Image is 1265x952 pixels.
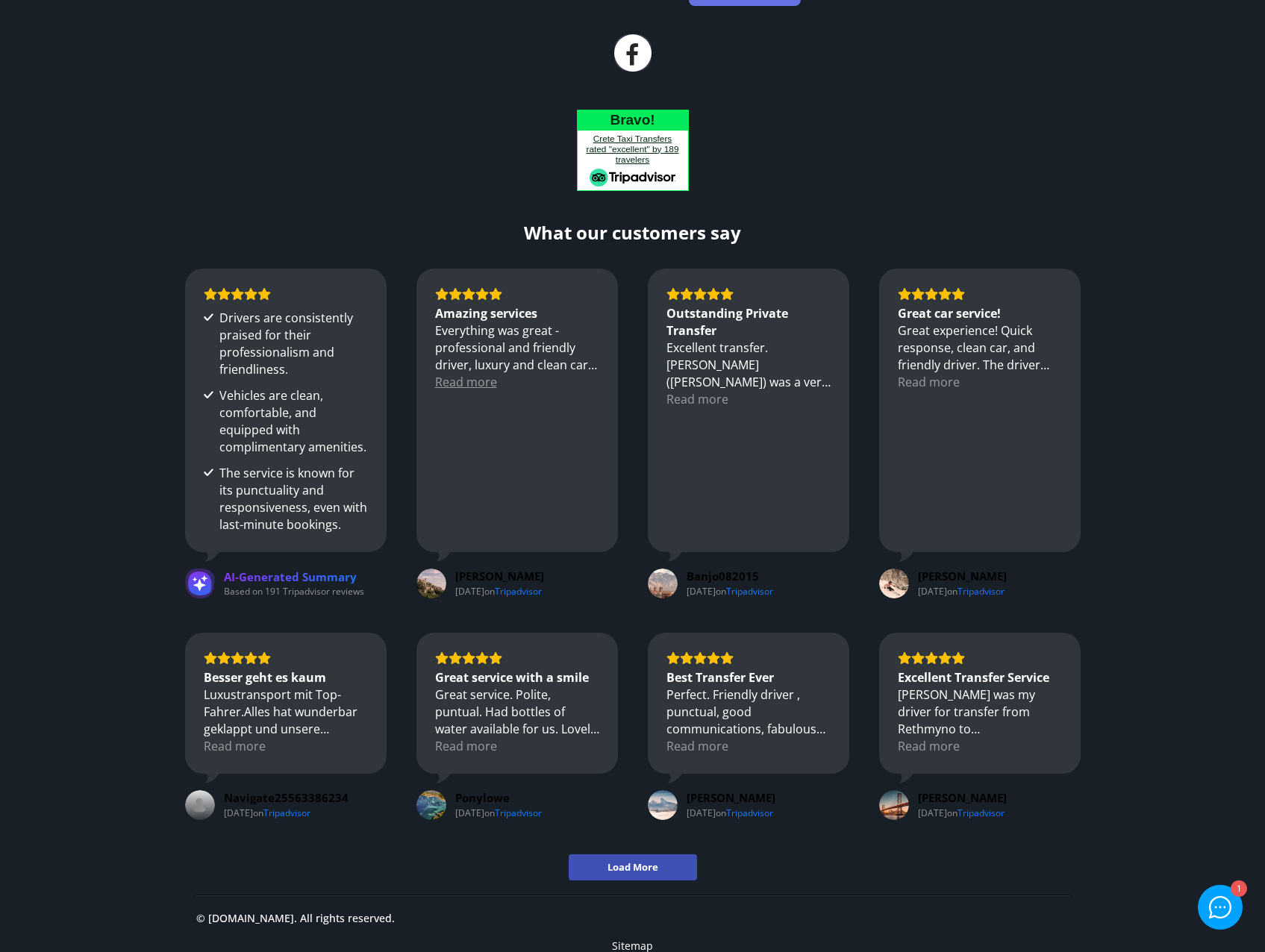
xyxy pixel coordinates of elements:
[687,569,759,583] a: Review by Banjo082015
[687,586,726,598] div: on
[435,651,599,665] div: Rating: 5.0 out of 5
[569,854,697,880] button: Load More
[898,287,1062,301] div: Rating: 5.0 out of 5
[687,791,775,804] a: Review by Roger A
[455,807,484,819] div: [DATE]
[666,339,831,391] div: Excellent transfer. [PERSON_NAME] ([PERSON_NAME]) was a very safe and reliable driver on our tran...
[455,807,495,819] div: on
[607,861,658,874] span: Load More
[495,586,542,598] div: Tripadvisor
[898,651,1062,665] div: Rating: 5.0 out of 5
[666,287,831,301] div: Rating: 5.0 out of 5
[224,807,263,819] div: on
[224,791,349,804] span: Navigate25563386234
[495,807,542,819] a: View on Tripadvisor
[726,586,773,598] div: Tripadvisor
[918,569,1007,583] a: Review by Kara V
[263,807,310,819] div: Tripadvisor
[648,569,678,598] img: Banjo082015
[416,569,446,598] img: Martin Č
[204,287,368,301] div: Rating: 5.0 out of 5
[435,305,599,322] div: Amazing services
[416,790,446,820] img: Ponylowe
[726,807,773,819] div: Tripadvisor
[614,34,652,72] a: facebook
[666,738,728,755] div: Read more
[263,807,310,819] a: View on Tripadvisor
[726,807,773,819] a: View on Tripadvisor
[666,391,728,408] div: Read more
[648,790,678,820] a: View on Tripadvisor
[219,465,368,533] div: The service is known for its punctuality and responsiveness, even with last-minute bookings.
[435,287,599,301] div: Rating: 5.0 out of 5
[435,322,599,374] div: Everything was great - professional and friendly driver, luxury and clean car, refreshment on boa...
[1230,882,1246,898] div: 1
[879,569,909,598] a: View on Tripadvisor
[918,807,958,819] div: on
[687,569,759,583] span: Banjo082015
[204,669,368,686] div: Besser geht es kaum
[204,651,368,665] div: Rating: 5.0 out of 5
[918,586,947,598] div: [DATE]
[224,791,349,804] a: Review by Navigate25563386234
[898,322,1062,374] div: Great experience! Quick response, clean car, and friendly driver. The driver made it so easy to f...
[219,387,368,456] div: Vehicles are clean, comfortable, and equipped with complimentary amenities.
[455,569,544,583] span: [PERSON_NAME]
[455,791,510,804] span: Ponylowe
[455,586,484,598] div: [DATE]
[455,569,544,583] a: Review by Martin Č
[495,807,542,819] div: Tripadvisor
[898,669,1062,686] div: Excellent Transfer Service
[455,791,510,804] a: Review by Ponylowe
[224,586,364,597] span: Based on 191 Tripadvisor reviews
[455,586,495,598] div: on
[918,586,958,598] div: on
[435,669,599,686] div: Great service with a smile
[879,790,909,820] img: Michelle D
[958,586,1005,598] a: View on Tripadvisor
[687,807,716,819] div: [DATE]
[666,651,831,665] div: Rating: 5.0 out of 5
[495,586,542,598] a: View on Tripadvisor
[666,686,831,738] div: Perfect. Friendly driver , punctual, good communications, fabulous vehicle. Couldn't fault a thin...
[666,669,831,686] div: Best Transfer Ever
[648,790,678,820] img: Roger A
[918,791,1007,804] span: [PERSON_NAME]
[687,791,775,804] span: [PERSON_NAME]
[918,807,947,819] div: [DATE]
[204,686,368,738] div: Luxustransport mit Top-Fahrer.Alles hat wunderbar geklappt und unsere Erwartungen bei Weitem über...
[687,586,716,598] div: [DATE]
[219,310,368,378] div: Drivers are consistently praised for their professionalism and friendliness.
[898,738,960,755] div: Read more
[185,221,1081,245] div: What our customers say
[918,569,1007,583] span: [PERSON_NAME]
[879,790,909,820] a: View on Tripadvisor
[435,686,599,738] div: Great service. Polite, puntual. Had bottles of water available for us. Lovely Mercedes mini bus a...
[224,807,253,819] div: [DATE]
[958,586,1005,598] div: Tripadvisor
[204,738,266,755] div: Read more
[898,686,1062,738] div: [PERSON_NAME] was my driver for transfer from Rethmyno to [GEOGRAPHIC_DATA]. He arrived on time, ...
[224,570,357,583] span: AI-Generated Summary
[898,305,1062,322] div: Great car service!
[196,911,395,939] p: © [DOMAIN_NAME]. All rights reserved.
[687,807,726,819] div: on
[435,738,497,755] div: Read more
[416,569,446,598] a: View on Tripadvisor
[666,305,831,339] div: Outstanding Private Transfer
[185,790,215,820] a: View on Tripadvisor
[958,807,1005,819] div: Tripadvisor
[435,374,497,391] div: Read more
[648,569,678,598] a: View on Tripadvisor
[879,569,909,598] img: Kara V
[958,807,1005,819] a: View on Tripadvisor
[416,790,446,820] a: View on Tripadvisor
[726,586,773,598] a: View on Tripadvisor
[918,791,1007,804] a: Review by Michelle D
[898,374,960,391] div: Read more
